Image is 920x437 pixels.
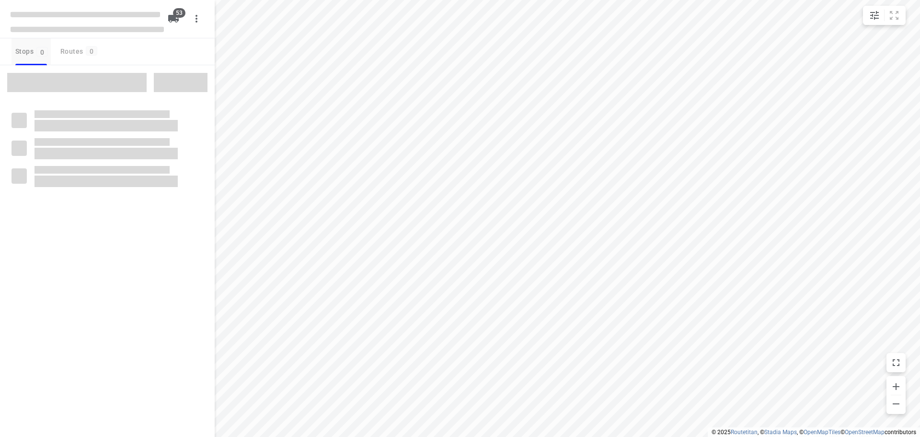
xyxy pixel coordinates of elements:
button: Map settings [865,6,884,25]
div: small contained button group [863,6,906,25]
a: OpenStreetMap [845,429,885,436]
li: © 2025 , © , © © contributors [712,429,916,436]
a: OpenMapTiles [804,429,840,436]
a: Stadia Maps [764,429,797,436]
a: Routetitan [731,429,758,436]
